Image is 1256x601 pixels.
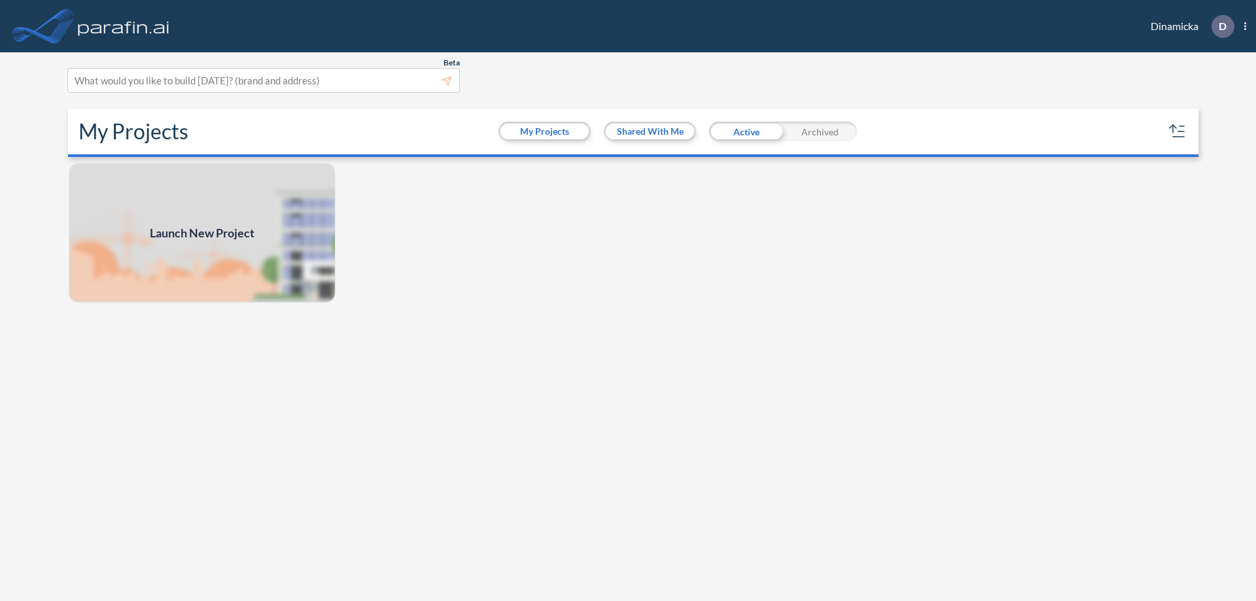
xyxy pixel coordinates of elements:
[1167,121,1188,142] button: sort
[783,122,857,141] div: Archived
[1219,20,1227,32] p: D
[500,124,589,139] button: My Projects
[606,124,694,139] button: Shared With Me
[68,162,336,303] a: Launch New Project
[150,224,254,242] span: Launch New Project
[78,119,188,144] h2: My Projects
[709,122,783,141] div: Active
[1131,15,1246,38] div: Dinamicka
[75,13,172,39] img: logo
[444,58,460,68] span: Beta
[68,162,336,303] img: add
